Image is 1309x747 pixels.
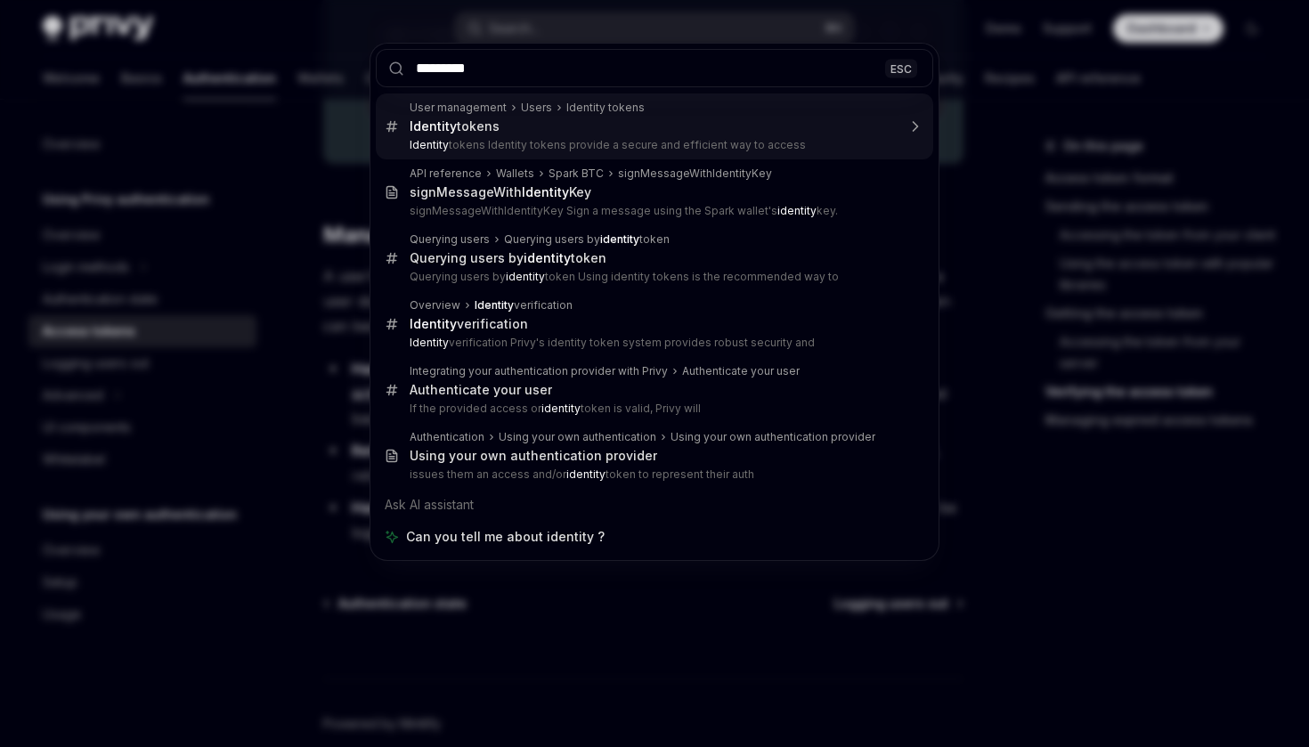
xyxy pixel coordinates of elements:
[410,467,896,482] p: issues them an access and/or token to represent their auth
[410,316,457,331] b: Identity
[410,138,896,152] p: tokens Identity tokens provide a secure and efficient way to access
[777,204,817,217] b: identity
[410,184,591,200] div: signMessageWith Key
[524,250,571,265] b: identity
[618,166,772,181] div: signMessageWithIdentityKey
[376,489,933,521] div: Ask AI assistant
[410,430,484,444] div: Authentication
[410,382,552,398] div: Authenticate your user
[506,270,545,283] b: identity
[522,184,569,199] b: Identity
[475,298,514,312] b: Identity
[410,250,606,266] div: Querying users by token
[504,232,670,247] div: Querying users by token
[682,364,800,378] div: Authenticate your user
[541,402,581,415] b: identity
[410,298,460,313] div: Overview
[885,59,917,77] div: ESC
[410,448,657,464] div: Using your own authentication provider
[410,270,896,284] p: Querying users by token Using identity tokens is the recommended way to
[671,430,875,444] div: Using your own authentication provider
[410,138,449,151] b: Identity
[410,166,482,181] div: API reference
[410,364,668,378] div: Integrating your authentication provider with Privy
[521,101,552,115] div: Users
[406,528,605,546] span: Can you tell me about identity ?
[410,101,507,115] div: User management
[410,336,896,350] p: verification Privy's identity token system provides robust security and
[549,166,604,181] div: Spark BTC
[410,118,500,134] div: tokens
[566,101,645,115] div: Identity tokens
[496,166,534,181] div: Wallets
[475,298,573,313] div: verification
[499,430,656,444] div: Using your own authentication
[410,402,896,416] p: If the provided access or token is valid, Privy will
[600,232,639,246] b: identity
[410,118,457,134] b: Identity
[410,336,449,349] b: Identity
[410,204,896,218] p: signMessageWithIdentityKey Sign a message using the Spark wallet's key.
[410,232,490,247] div: Querying users
[566,467,606,481] b: identity
[410,316,528,332] div: verification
